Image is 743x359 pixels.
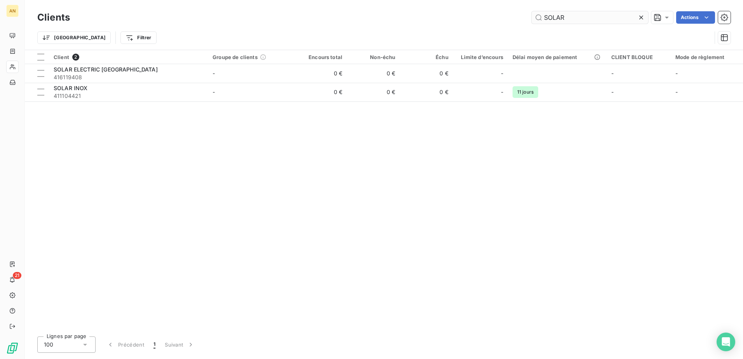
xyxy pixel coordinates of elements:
[102,336,149,353] button: Précédent
[149,336,160,353] button: 1
[160,336,199,353] button: Suivant
[13,272,21,279] span: 21
[513,86,538,98] span: 11 jours
[153,341,155,349] span: 1
[54,85,88,91] span: SOLAR INOX
[501,70,503,77] span: -
[458,54,503,60] div: Limite d’encours
[347,64,400,83] td: 0 €
[352,54,395,60] div: Non-échu
[405,54,448,60] div: Échu
[54,92,203,100] span: 411104421
[675,70,678,77] span: -
[54,73,203,81] span: 416119408
[6,5,19,17] div: AN
[717,333,735,351] div: Open Intercom Messenger
[213,54,258,60] span: Groupe de clients
[611,70,614,77] span: -
[676,11,715,24] button: Actions
[400,64,453,83] td: 0 €
[44,341,53,349] span: 100
[347,83,400,101] td: 0 €
[611,54,666,60] div: CLIENT BLOQUE
[54,66,158,73] span: SOLAR ELECTRIC [GEOGRAPHIC_DATA]
[400,83,453,101] td: 0 €
[501,88,503,96] span: -
[54,54,69,60] span: Client
[299,54,342,60] div: Encours total
[294,64,347,83] td: 0 €
[120,31,156,44] button: Filtrer
[532,11,648,24] input: Rechercher
[213,70,215,77] span: -
[675,54,738,60] div: Mode de règlement
[611,89,614,95] span: -
[6,342,19,354] img: Logo LeanPay
[675,89,678,95] span: -
[294,83,347,101] td: 0 €
[37,10,70,24] h3: Clients
[213,89,215,95] span: -
[37,31,111,44] button: [GEOGRAPHIC_DATA]
[72,54,79,61] span: 2
[513,54,602,60] div: Délai moyen de paiement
